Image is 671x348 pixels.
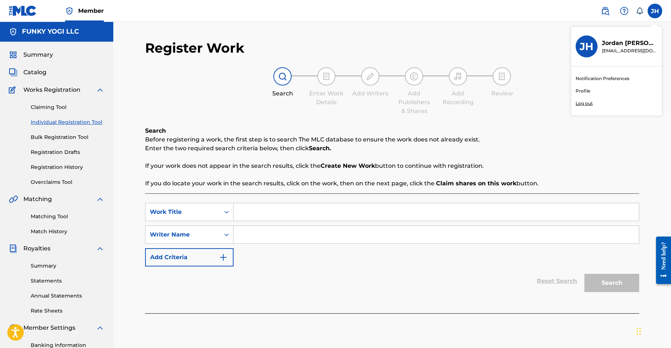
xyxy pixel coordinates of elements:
a: Registration Drafts [31,148,105,156]
p: Jordan Hoffman [602,39,657,48]
img: Member Settings [9,324,18,332]
div: Add Writers [352,89,388,98]
a: Rate Sheets [31,307,105,315]
img: step indicator icon for Review [497,72,506,81]
form: Search Form [145,203,639,296]
p: Enter the two required search criteria below, then click [145,144,639,153]
a: Registration History [31,163,105,171]
a: Profile [576,88,590,94]
a: SummarySummary [9,50,53,59]
img: step indicator icon for Add Recording [454,72,462,81]
a: Matching Tool [31,213,105,220]
a: Overclaims Tool [31,178,105,186]
div: Search [264,89,301,98]
img: expand [96,86,105,94]
img: expand [96,324,105,332]
div: Help [617,4,632,18]
img: step indicator icon for Add Writers [366,72,375,81]
div: Writer Name [150,230,216,239]
iframe: Chat Widget [634,313,671,348]
a: Annual Statements [31,292,105,300]
strong: Claim shares on this work [436,180,516,187]
h3: JH [580,40,594,53]
p: hoffmanja1010@gmail.com [602,48,657,54]
b: Search [145,127,166,134]
a: Public Search [598,4,613,18]
strong: Create New Work [321,162,375,169]
a: Match History [31,228,105,235]
iframe: Resource Center [651,230,671,290]
img: Matching [9,195,18,204]
img: Royalties [9,244,18,253]
span: Matching [23,195,52,204]
h5: FUNKY YOGI LLC [22,27,79,36]
img: Catalog [9,68,18,77]
img: search [601,7,610,15]
p: Log out [576,100,593,107]
span: Works Registration [23,86,80,94]
div: Review [484,89,520,98]
div: Add Recording [440,89,476,107]
h2: Register Work [145,40,244,56]
div: User Menu [648,4,662,18]
img: Works Registration [9,86,18,94]
a: Individual Registration Tool [31,118,105,126]
a: Bulk Registration Tool [31,133,105,141]
div: Notifications [636,7,643,15]
img: step indicator icon for Enter Work Details [322,72,331,81]
p: If you do locate your work in the search results, click on the work, then on the next page, click... [145,179,639,188]
img: help [620,7,629,15]
strong: Search. [309,145,331,152]
button: Add Criteria [145,248,234,266]
span: Royalties [23,244,50,253]
div: Work Title [150,208,216,216]
img: step indicator icon for Add Publishers & Shares [410,72,418,81]
div: Drag [637,320,641,342]
span: Member Settings [23,324,75,332]
a: Summary [31,262,105,270]
a: CatalogCatalog [9,68,46,77]
img: 9d2ae6d4665cec9f34b9.svg [219,253,228,262]
span: Summary [23,50,53,59]
img: Accounts [9,27,18,36]
a: Claiming Tool [31,103,105,111]
img: step indicator icon for Search [278,72,287,81]
img: expand [96,195,105,204]
img: MLC Logo [9,5,37,16]
span: Member [78,7,104,15]
img: Summary [9,50,18,59]
a: Notification Preferences [576,75,629,82]
p: Before registering a work, the first step is to search The MLC database to ensure the work does n... [145,135,639,144]
img: Top Rightsholder [65,7,74,15]
a: Statements [31,277,105,285]
span: Catalog [23,68,46,77]
p: If your work does not appear in the search results, click the button to continue with registration. [145,162,639,170]
div: Enter Work Details [308,89,345,107]
img: expand [96,244,105,253]
div: Add Publishers & Shares [396,89,432,116]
